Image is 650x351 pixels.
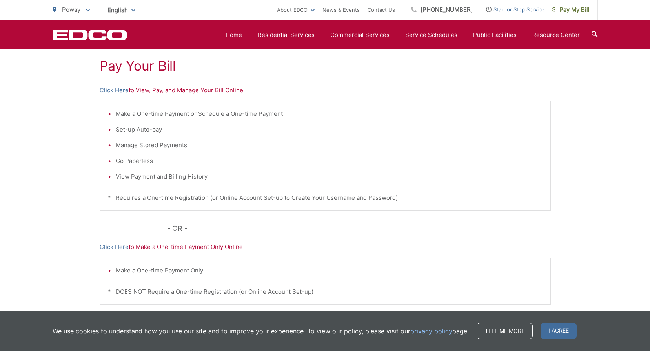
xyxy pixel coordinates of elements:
li: Make a One-time Payment Only [116,266,543,275]
a: privacy policy [410,326,452,336]
a: Contact Us [368,5,395,15]
h1: Pay Your Bill [100,58,551,74]
li: Make a One-time Payment or Schedule a One-time Payment [116,109,543,119]
a: EDCD logo. Return to the homepage. [53,29,127,40]
span: English [102,3,141,17]
p: * Requires a One-time Registration (or Online Account Set-up to Create Your Username and Password) [108,193,543,203]
p: * DOES NOT Require a One-time Registration (or Online Account Set-up) [108,287,543,296]
a: Click Here [100,86,129,95]
p: to Make a One-time Payment Only Online [100,242,551,252]
p: to View, Pay, and Manage Your Bill Online [100,86,551,95]
span: Pay My Bill [552,5,590,15]
li: Go Paperless [116,156,543,166]
a: Residential Services [258,30,315,40]
p: - OR - [167,223,551,234]
a: Click Here [100,242,129,252]
a: Public Facilities [473,30,517,40]
a: Home [226,30,242,40]
a: Service Schedules [405,30,457,40]
li: Manage Stored Payments [116,141,543,150]
p: We use cookies to understand how you use our site and to improve your experience. To view our pol... [53,326,469,336]
li: Set-up Auto-pay [116,125,543,134]
a: Tell me more [477,323,533,339]
li: View Payment and Billing History [116,172,543,181]
a: Commercial Services [330,30,390,40]
a: News & Events [322,5,360,15]
span: Poway [62,6,80,13]
a: Resource Center [532,30,580,40]
a: About EDCO [277,5,315,15]
span: I agree [541,323,577,339]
